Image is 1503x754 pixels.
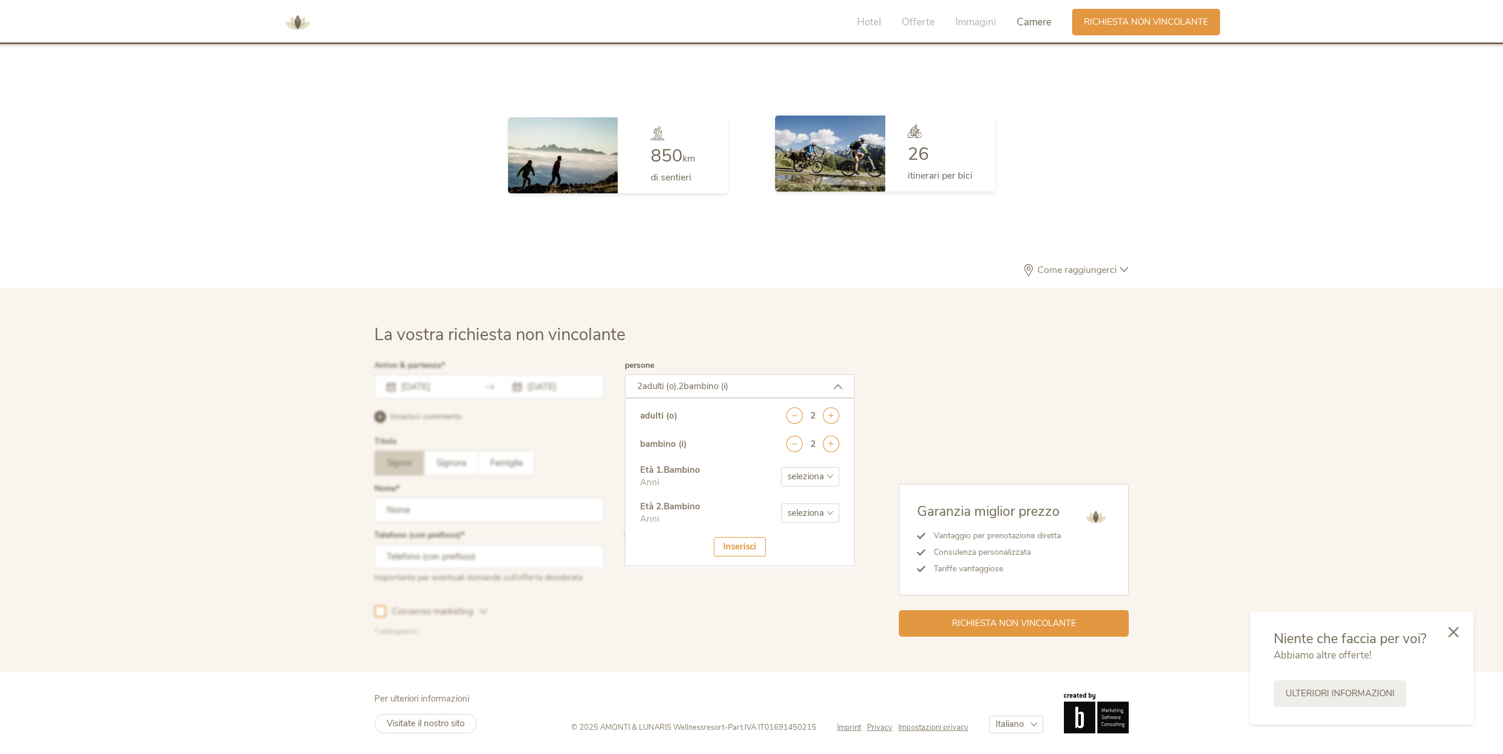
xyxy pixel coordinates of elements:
[651,171,691,184] span: di sentieri
[925,544,1061,561] li: Consulenza personalizzata
[724,722,728,733] span: -
[678,380,684,392] span: 2
[867,722,898,733] a: Privacy
[374,714,477,733] a: Visitate il nostro sito
[837,722,861,733] span: Imprint
[810,410,816,422] div: 2
[917,502,1060,521] span: Garanzia miglior prezzo
[637,380,642,392] span: 2
[810,438,816,450] div: 2
[651,144,683,168] span: 850
[640,501,700,513] div: Età 2 . Bambino
[640,410,677,422] div: adulti (o)
[684,380,729,392] span: bambino (i)
[857,15,881,29] span: Hotel
[1017,15,1052,29] span: Camere
[374,323,625,346] span: La vostra richiesta non vincolante
[642,380,678,392] span: adulti (o),
[837,722,867,733] a: Imprint
[1274,680,1406,707] a: Ulteriori informazioni
[1064,693,1129,733] img: Brandnamic GmbH | Leading Hospitality Solutions
[640,476,700,489] div: Anni
[908,142,929,166] span: 26
[683,152,696,165] span: km
[1081,502,1110,532] img: AMONTI & LUNARIS Wellnessresort
[898,722,968,733] a: Impostazioni privacy
[1034,265,1120,275] span: Come raggiungerci
[952,617,1076,630] span: Richiesta non vincolante
[902,15,935,29] span: Offerte
[867,722,892,733] span: Privacy
[728,722,816,733] span: Part.IVA IT01691450215
[925,528,1061,544] li: Vantaggio per prenotazione diretta
[955,15,996,29] span: Immagini
[280,18,315,26] a: AMONTI & LUNARIS Wellnessresort
[1274,648,1372,662] span: Abbiamo altre offerte!
[571,722,724,733] span: © 2025 AMONTI & LUNARIS Wellnessresort
[1274,630,1426,648] span: Niente che faccia per voi?
[374,693,469,704] span: Per ulteriori informazioni
[640,464,700,476] div: Età 1 . Bambino
[908,169,973,182] span: itinerari per bici
[280,5,315,40] img: AMONTI & LUNARIS Wellnessresort
[925,561,1061,577] li: Tariffe vantaggiose
[625,361,654,370] label: persone
[640,513,700,525] div: Anni
[714,537,766,557] div: Inserisci
[1286,687,1395,700] span: Ulteriori informazioni
[1084,16,1208,28] span: Richiesta non vincolante
[640,438,687,450] div: bambino (i)
[387,717,464,729] span: Visitate il nostro sito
